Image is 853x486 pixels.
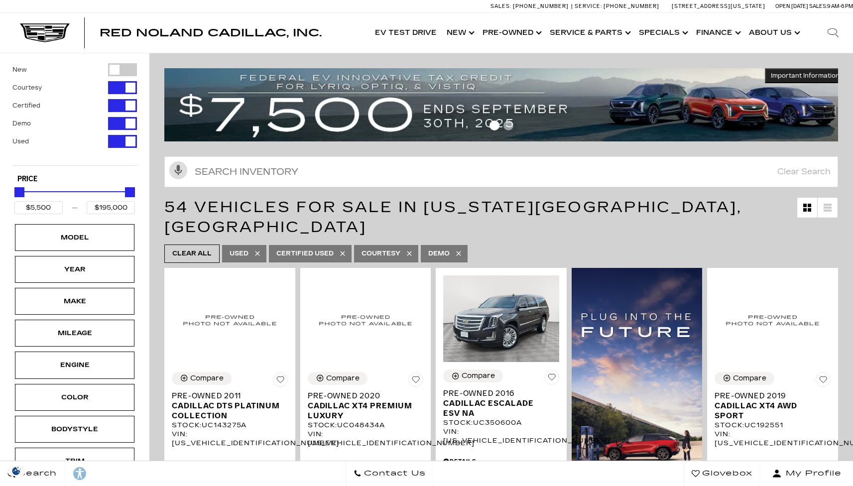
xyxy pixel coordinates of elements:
[15,448,134,475] div: TrimTrim
[765,68,846,83] button: Important Information
[771,72,840,80] span: Important Information
[827,3,853,9] span: 9 AM-6 PM
[50,328,100,339] div: Mileage
[308,459,424,468] div: Pricing Details - Pre-Owned 2020 Cadillac XT4 Premium Luxury
[17,175,132,184] h5: Price
[12,101,40,111] label: Certified
[164,68,846,141] img: vrp-tax-ending-august-version
[273,372,288,391] button: Save Vehicle
[513,3,569,9] span: [PHONE_NUMBER]
[362,467,426,481] span: Contact Us
[14,201,63,214] input: Minimum
[775,3,808,9] span: Open [DATE]
[15,224,134,251] div: ModelModel
[744,13,803,53] a: About Us
[172,421,288,430] div: Stock : UC143275A
[782,467,842,481] span: My Profile
[715,421,831,430] div: Stock : UC192551
[362,247,400,260] span: Courtesy
[12,65,27,75] label: New
[478,13,545,53] a: Pre-Owned
[50,392,100,403] div: Color
[308,421,424,430] div: Stock : UC048434A
[443,427,559,445] div: VIN: [US_VEHICLE_IDENTIFICATION_NUMBER]
[571,3,662,9] a: Service: [PHONE_NUMBER]
[12,136,29,146] label: Used
[715,391,823,401] span: Pre-Owned 2019
[443,388,552,398] span: Pre-Owned 2016
[15,384,134,411] div: ColorColor
[443,369,503,382] button: Compare Vehicle
[5,466,28,476] section: Click to Open Cookie Consent Modal
[545,13,634,53] a: Service & Parts
[50,424,100,435] div: Bodystyle
[15,288,134,315] div: MakeMake
[604,3,659,9] span: [PHONE_NUMBER]
[14,184,135,214] div: Price
[634,13,691,53] a: Specials
[308,401,416,421] span: Cadillac XT4 Premium Luxury
[5,466,28,476] img: Opt-Out Icon
[14,187,24,197] div: Minimum Price
[190,374,224,383] div: Compare
[308,391,424,421] a: Pre-Owned 2020Cadillac XT4 Premium Luxury
[15,320,134,347] div: MileageMileage
[691,13,744,53] a: Finance
[15,256,134,283] div: YearYear
[809,3,827,9] span: Sales:
[715,401,823,421] span: Cadillac XT4 AWD Sport
[715,459,831,468] div: Pricing Details - Pre-Owned 2019 Cadillac XT4 AWD Sport
[164,156,838,187] input: Search Inventory
[230,247,248,260] span: Used
[164,198,742,236] span: 54 Vehicles for Sale in [US_STATE][GEOGRAPHIC_DATA], [GEOGRAPHIC_DATA]
[308,430,424,448] div: VIN: [US_VEHICLE_IDENTIFICATION_NUMBER]
[172,391,280,401] span: Pre-Owned 2011
[462,371,495,380] div: Compare
[50,456,100,467] div: Trim
[490,3,571,9] a: Sales: [PHONE_NUMBER]
[715,275,831,364] img: 2019 Cadillac XT4 AWD Sport
[442,13,478,53] a: New
[50,232,100,243] div: Model
[172,372,232,385] button: Compare Vehicle
[684,461,760,486] a: Glovebox
[15,467,57,481] span: Search
[428,247,450,260] span: Demo
[326,374,360,383] div: Compare
[50,264,100,275] div: Year
[87,201,135,214] input: Maximum
[715,372,774,385] button: Compare Vehicle
[544,369,559,388] button: Save Vehicle
[172,275,288,364] img: 2011 Cadillac DTS Platinum Collection
[172,401,280,421] span: Cadillac DTS Platinum Collection
[15,416,134,443] div: BodystyleBodystyle
[12,83,42,93] label: Courtesy
[443,418,559,427] div: Stock : UC350600A
[672,3,765,9] a: [STREET_ADDRESS][US_STATE]
[276,247,334,260] span: Certified Used
[20,23,70,42] img: Cadillac Dark Logo with Cadillac White Text
[15,352,134,378] div: EngineEngine
[816,372,831,391] button: Save Vehicle
[308,372,367,385] button: Compare Vehicle
[50,296,100,307] div: Make
[443,275,559,362] img: 2016 Cadillac Escalade ESV NA
[100,27,322,39] span: Red Noland Cadillac, Inc.
[370,13,442,53] a: EV Test Drive
[172,459,288,468] div: Pricing Details - Pre-Owned 2011 Cadillac DTS Platinum Collection
[733,374,766,383] div: Compare
[489,121,499,130] span: Go to slide 1
[12,63,137,165] div: Filter by Vehicle Type
[443,388,559,418] a: Pre-Owned 2016Cadillac Escalade ESV NA
[443,398,552,418] span: Cadillac Escalade ESV NA
[490,3,511,9] span: Sales:
[50,360,100,370] div: Engine
[308,275,424,364] img: 2020 Cadillac XT4 Premium Luxury
[700,467,752,481] span: Glovebox
[575,3,602,9] span: Service:
[125,187,135,197] div: Maximum Price
[172,430,288,448] div: VIN: [US_VEHICLE_IDENTIFICATION_NUMBER]
[760,461,853,486] button: Open user profile menu
[715,430,831,448] div: VIN: [US_VEHICLE_IDENTIFICATION_NUMBER]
